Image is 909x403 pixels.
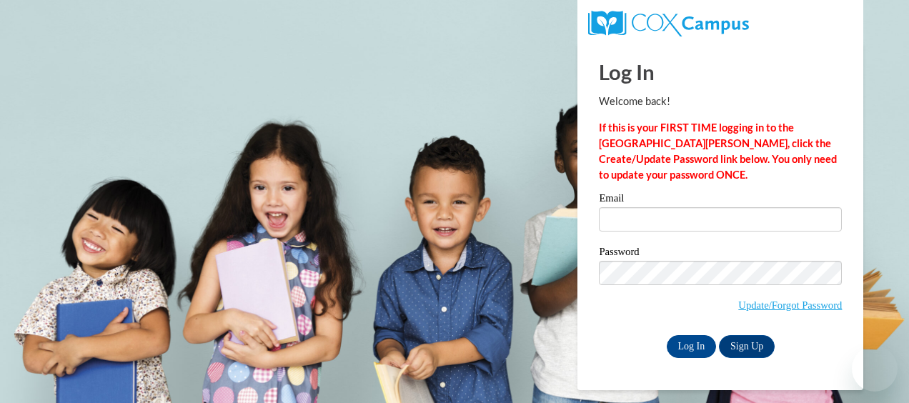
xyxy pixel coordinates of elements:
[599,94,842,109] p: Welcome back!
[667,335,717,358] input: Log In
[599,247,842,261] label: Password
[852,346,898,392] iframe: Button to launch messaging window
[599,193,842,207] label: Email
[719,335,775,358] a: Sign Up
[588,11,748,36] img: COX Campus
[738,299,842,311] a: Update/Forgot Password
[599,57,842,86] h1: Log In
[599,121,837,181] strong: If this is your FIRST TIME logging in to the [GEOGRAPHIC_DATA][PERSON_NAME], click the Create/Upd...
